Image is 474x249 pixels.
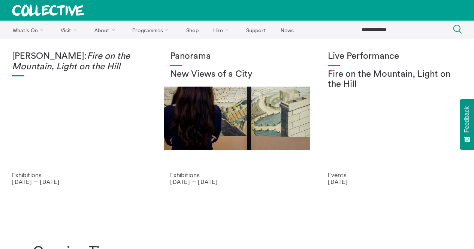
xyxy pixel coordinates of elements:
[328,171,462,178] p: Events
[328,51,462,62] h1: Live Performance
[54,21,87,39] a: Visit
[12,178,146,185] p: [DATE] — [DATE]
[170,51,304,62] h1: Panorama
[316,39,474,197] a: Photo: Eoin Carey Live Performance Fire on the Mountain, Light on the Hill Events [DATE]
[12,171,146,178] p: Exhibitions
[179,21,205,39] a: Shop
[328,178,462,185] p: [DATE]
[460,99,474,150] button: Feedback - Show survey
[170,178,304,185] p: [DATE] — [DATE]
[274,21,300,39] a: News
[126,21,178,39] a: Programmes
[239,21,272,39] a: Support
[170,171,304,178] p: Exhibitions
[158,39,316,197] a: Collective Panorama June 2025 small file 8 Panorama New Views of a City Exhibitions [DATE] — [DATE]
[12,52,130,71] em: Fire on the Mountain, Light on the Hill
[464,106,470,133] span: Feedback
[170,69,304,80] h2: New Views of a City
[88,21,124,39] a: About
[6,21,53,39] a: What's On
[12,51,146,72] h1: [PERSON_NAME]:
[328,69,462,90] h2: Fire on the Mountain, Light on the Hill
[207,21,238,39] a: Hire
